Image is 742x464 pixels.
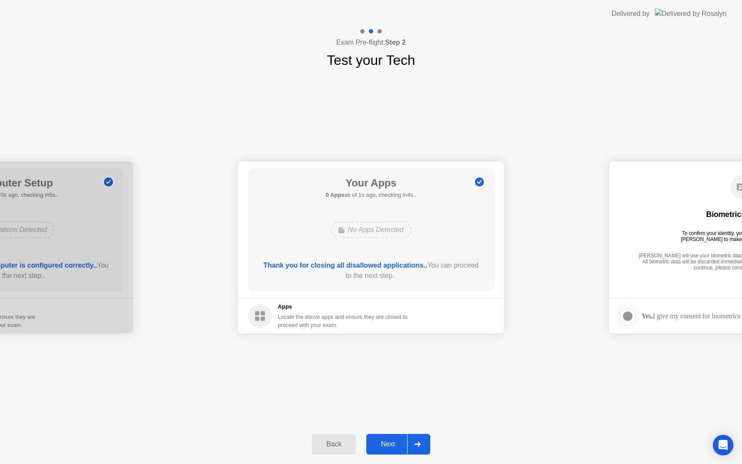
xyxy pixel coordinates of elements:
b: 0 Apps [325,192,344,198]
h5: Apps [278,302,408,311]
div: Locate the above apps and ensure they are closed to proceed with your exam. [278,313,408,329]
h1: Your Apps [325,175,416,191]
b: Step 2 [385,39,406,46]
div: You can proceed to the next step.. [261,260,482,281]
h5: as of 1s ago, checking in4s.. [325,191,416,199]
img: Delivered by Rosalyn [655,9,727,18]
div: Back [314,440,353,448]
button: Next [366,434,430,455]
div: Delivered by [611,9,650,19]
b: Thank you for closing all disallowed applications.. [264,262,427,269]
strong: Yes, [642,312,653,320]
div: No Apps Detected [331,222,411,238]
h4: Exam Pre-flight: [336,37,406,48]
div: Open Intercom Messenger [713,435,733,455]
h1: Test your Tech [327,50,415,70]
button: Back [312,434,356,455]
div: Next [369,440,407,448]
